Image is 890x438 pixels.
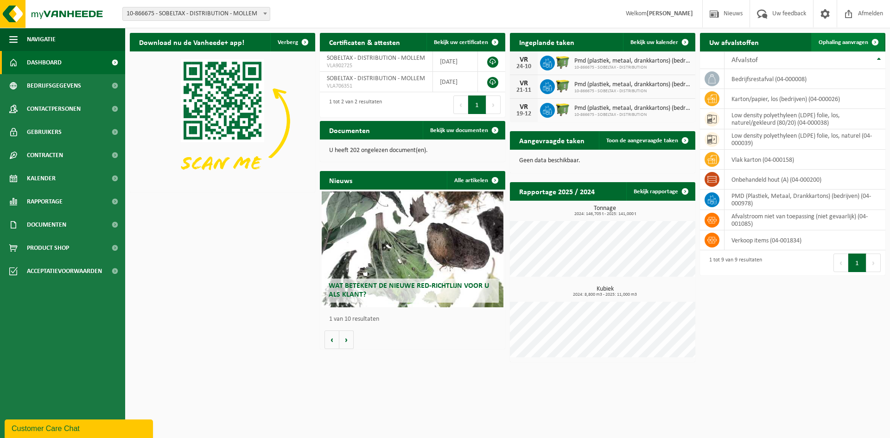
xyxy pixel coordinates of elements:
h2: Download nu de Vanheede+ app! [130,33,254,51]
div: 24-10 [515,63,533,70]
span: Bedrijfsgegevens [27,74,81,97]
a: Bekijk uw kalender [623,33,694,51]
td: low density polyethyleen (LDPE) folie, los, naturel (04-000039) [725,129,885,150]
td: afvalstroom niet van toepassing (niet gevaarlijk) (04-001085) [725,210,885,230]
button: 1 [468,95,486,114]
p: Geen data beschikbaar. [519,158,686,164]
h2: Rapportage 2025 / 2024 [510,182,604,200]
div: VR [515,80,533,87]
div: 19-12 [515,111,533,117]
span: SOBELTAX - DISTRIBUTION - MOLLEM [327,55,425,62]
iframe: chat widget [5,418,155,438]
div: 1 tot 9 van 9 resultaten [705,253,762,273]
span: Contactpersonen [27,97,81,121]
a: Bekijk rapportage [626,182,694,201]
button: 1 [848,254,866,272]
div: VR [515,103,533,111]
button: Previous [833,254,848,272]
span: Dashboard [27,51,62,74]
span: 10-866675 - SOBELTAX - DISTRIBUTION [574,89,691,94]
td: low density polyethyleen (LDPE) folie, los, naturel/gekleurd (80/20) (04-000038) [725,109,885,129]
button: Volgende [339,330,354,349]
span: Bekijk uw documenten [430,127,488,133]
p: 1 van 10 resultaten [329,316,501,323]
span: Pmd (plastiek, metaal, drankkartons) (bedrijven) [574,81,691,89]
span: Ophaling aanvragen [819,39,868,45]
h2: Nieuws [320,171,362,189]
span: 10-866675 - SOBELTAX - DISTRIBUTION [574,112,691,118]
button: Verberg [270,33,314,51]
button: Next [866,254,881,272]
span: 2024: 8,800 m3 - 2025: 11,000 m3 [515,292,695,297]
span: 2024: 146,705 t - 2025: 141,000 t [515,212,695,216]
h2: Aangevraagde taken [510,131,594,149]
span: Toon de aangevraagde taken [606,138,678,144]
span: SOBELTAX - DISTRIBUTION - MOLLEM [327,75,425,82]
span: Navigatie [27,28,56,51]
span: Bekijk uw kalender [630,39,678,45]
span: Contracten [27,144,63,167]
strong: [PERSON_NAME] [647,10,693,17]
div: 1 tot 2 van 2 resultaten [324,95,382,115]
span: Product Shop [27,236,69,260]
span: Verberg [278,39,298,45]
h2: Uw afvalstoffen [700,33,768,51]
span: Pmd (plastiek, metaal, drankkartons) (bedrijven) [574,57,691,65]
span: VLA706351 [327,83,426,90]
a: Ophaling aanvragen [811,33,884,51]
a: Alle artikelen [447,171,504,190]
span: Gebruikers [27,121,62,144]
p: U heeft 202 ongelezen document(en). [329,147,496,154]
img: Download de VHEPlus App [130,51,315,190]
h3: Tonnage [515,205,695,216]
span: 10-866675 - SOBELTAX - DISTRIBUTION - MOLLEM [122,7,270,21]
td: onbehandeld hout (A) (04-000200) [725,170,885,190]
h2: Certificaten & attesten [320,33,409,51]
a: Bekijk uw certificaten [426,33,504,51]
h3: Kubiek [515,286,695,297]
div: VR [515,56,533,63]
td: karton/papier, los (bedrijven) (04-000026) [725,89,885,109]
button: Next [486,95,501,114]
span: Rapportage [27,190,63,213]
td: PMD (Plastiek, Metaal, Drankkartons) (bedrijven) (04-000978) [725,190,885,210]
img: WB-1100-HPE-GN-50 [555,102,571,117]
td: [DATE] [433,51,478,72]
img: WB-1100-HPE-GN-50 [555,54,571,70]
a: Toon de aangevraagde taken [599,131,694,150]
span: 10-866675 - SOBELTAX - DISTRIBUTION [574,65,691,70]
td: verkoop items (04-001834) [725,230,885,250]
div: 21-11 [515,87,533,94]
span: Bekijk uw certificaten [434,39,488,45]
span: Acceptatievoorwaarden [27,260,102,283]
span: Afvalstof [731,57,758,64]
td: vlak karton (04-000158) [725,150,885,170]
h2: Documenten [320,121,379,139]
button: Vorige [324,330,339,349]
td: bedrijfsrestafval (04-000008) [725,69,885,89]
span: Documenten [27,213,66,236]
td: [DATE] [433,72,478,92]
span: VLA902725 [327,62,426,70]
img: WB-1100-HPE-GN-50 [555,78,571,94]
span: 10-866675 - SOBELTAX - DISTRIBUTION - MOLLEM [123,7,270,20]
a: Bekijk uw documenten [423,121,504,140]
button: Previous [453,95,468,114]
h2: Ingeplande taken [510,33,584,51]
span: Wat betekent de nieuwe RED-richtlijn voor u als klant? [329,282,489,298]
a: Wat betekent de nieuwe RED-richtlijn voor u als klant? [322,191,503,307]
span: Pmd (plastiek, metaal, drankkartons) (bedrijven) [574,105,691,112]
span: Kalender [27,167,56,190]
